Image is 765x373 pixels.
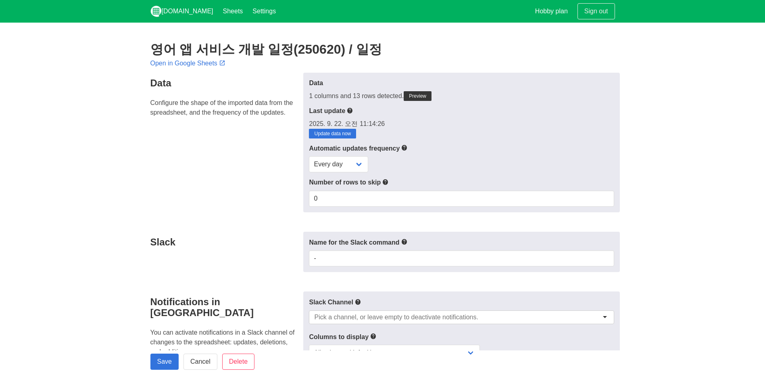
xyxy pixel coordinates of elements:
label: Last update [309,106,614,116]
a: Open in Google Sheets [150,60,227,67]
input: Pick a channel, or leave empty to deactivate notifications. [314,313,478,321]
label: Number of rows to skip [309,177,614,187]
label: Name for the Slack command [309,237,614,247]
span: 2025. 9. 22. 오전 11:14:26 [309,120,385,127]
h2: 영어 앱 서비스 개발 일정(250620) / 일정 [150,42,615,57]
a: Update data now [309,129,356,138]
label: Columns to display [309,332,614,342]
input: Save [150,354,179,370]
div: 1 columns and 13 rows detected. [309,91,614,101]
a: Preview [404,91,431,101]
h4: Data [150,78,299,88]
label: Slack Channel [309,297,614,307]
label: Data [309,78,614,88]
img: logo_v2_white.png [150,6,162,17]
label: Automatic updates frequency [309,143,614,153]
a: Sign out [577,3,615,19]
h4: Notifications in [GEOGRAPHIC_DATA] [150,296,299,318]
h4: Slack [150,237,299,247]
p: Configure the shape of the imported data from the spreadsheet, and the frequency of the updates. [150,98,299,117]
input: Delete [222,354,254,370]
input: Text input [309,250,614,266]
a: Cancel [183,354,217,370]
